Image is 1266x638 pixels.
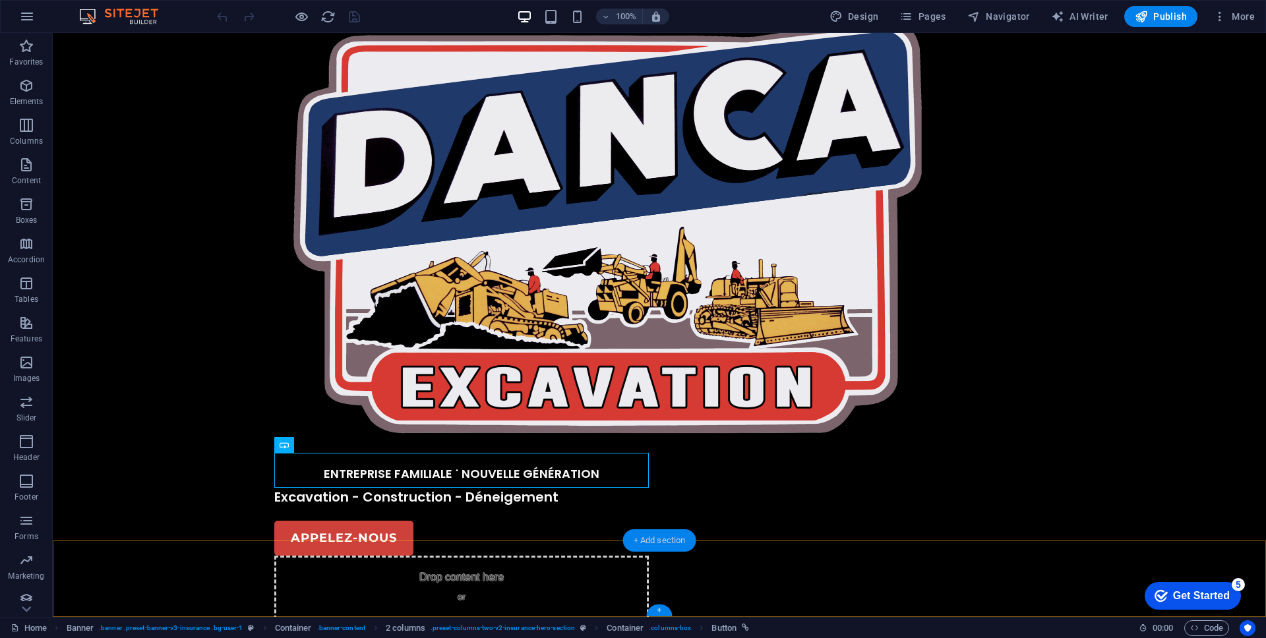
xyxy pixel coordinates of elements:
[15,492,38,502] p: Footer
[11,7,107,34] div: Get Started 5 items remaining, 0% complete
[824,6,884,27] button: Design
[616,9,637,24] h6: 100%
[12,175,41,186] p: Content
[1184,620,1229,636] button: Code
[76,9,175,24] img: Editor Logo
[1139,620,1174,636] h6: Session time
[1162,623,1164,633] span: :
[596,9,643,24] button: 100%
[742,624,749,631] i: This element is linked
[275,620,312,636] span: Click to select. Double-click to edit
[386,620,425,636] span: Click to select. Double-click to edit
[408,580,481,598] span: Paste clipboard
[607,620,644,636] span: Click to select. Double-click to edit
[338,580,403,598] span: Add elements
[1190,620,1223,636] span: Code
[11,620,47,636] a: Click to cancel selection. Double-click to open Pages
[824,6,884,27] div: Design (Ctrl+Alt+Y)
[1153,620,1173,636] span: 00 00
[16,413,37,423] p: Slider
[67,620,750,636] nav: breadcrumb
[1240,620,1255,636] button: Usercentrics
[39,14,96,26] div: Get Started
[98,3,111,16] div: 5
[248,624,254,631] i: This element is a customizable preset
[15,531,38,542] p: Forms
[646,604,672,616] div: +
[1051,10,1108,23] span: AI Writer
[9,57,43,67] p: Favorites
[13,373,40,384] p: Images
[899,10,946,23] span: Pages
[15,294,38,304] p: Tables
[623,529,696,552] div: + Add section
[8,254,45,265] p: Accordion
[650,11,662,22] i: On resize automatically adjust zoom level to fit chosen device.
[99,620,243,636] span: . banner .preset-banner-v3-insurance .bg-user-1
[649,620,691,636] span: . columns-box
[67,620,94,636] span: Click to select. Double-click to edit
[580,624,586,631] i: This element is a customizable preset
[222,523,596,616] div: Drop content here
[962,6,1035,27] button: Navigator
[1135,10,1187,23] span: Publish
[1213,10,1255,23] span: More
[8,571,44,581] p: Marketing
[1208,6,1260,27] button: More
[293,9,309,24] button: Click here to leave preview mode and continue editing
[320,9,336,24] i: Reload page
[431,620,575,636] span: . preset-columns-two-v2-insurance-hero-section
[11,333,42,344] p: Features
[317,620,365,636] span: . banner-content
[967,10,1030,23] span: Navigator
[894,6,951,27] button: Pages
[13,452,40,463] p: Header
[10,96,44,107] p: Elements
[1046,6,1114,27] button: AI Writer
[16,215,38,225] p: Boxes
[829,10,879,23] span: Design
[10,136,43,146] p: Columns
[1124,6,1197,27] button: Publish
[320,9,336,24] button: reload
[711,620,737,636] span: Click to select. Double-click to edit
